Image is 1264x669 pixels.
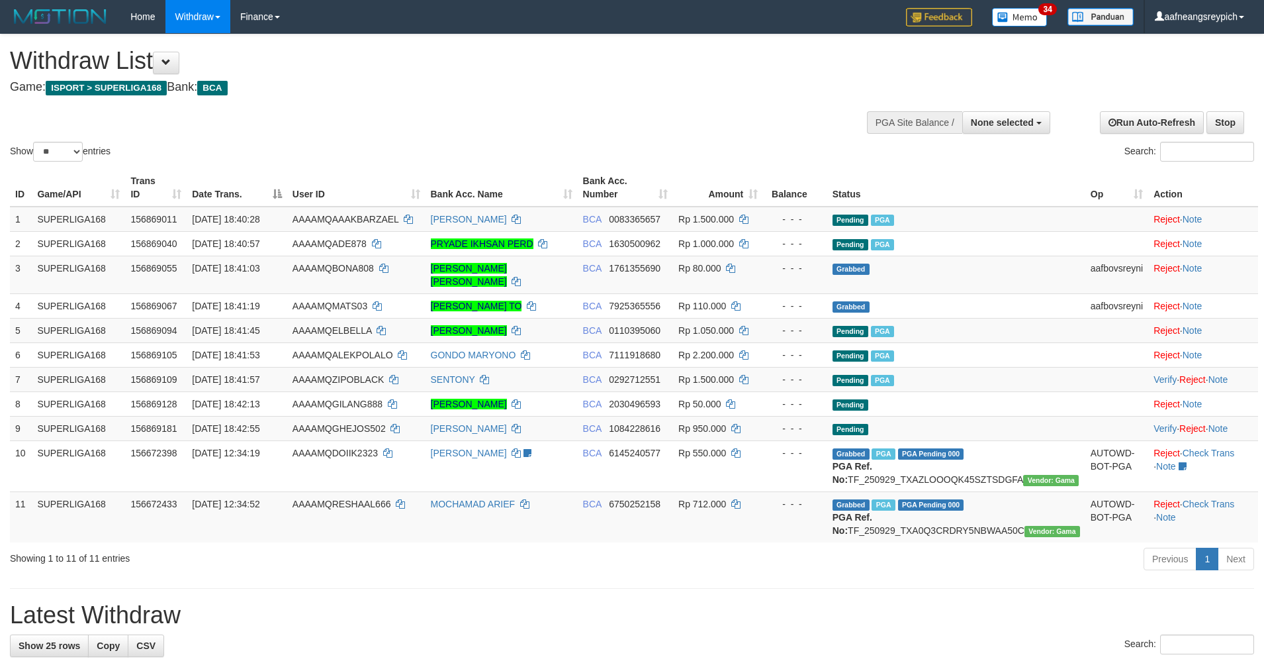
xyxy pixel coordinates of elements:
[1100,111,1204,134] a: Run Auto-Refresh
[32,293,125,318] td: SUPERLIGA168
[431,374,475,385] a: SENTONY
[833,326,868,337] span: Pending
[32,440,125,491] td: SUPERLIGA168
[678,301,726,311] span: Rp 110.000
[872,448,895,460] span: Marked by aafsoycanthlai
[136,641,156,651] span: CSV
[678,499,726,509] span: Rp 712.000
[609,238,660,249] span: Copy 1630500962 to clipboard
[10,391,32,416] td: 8
[763,169,827,207] th: Balance
[1183,499,1235,509] a: Check Trans
[426,169,578,207] th: Bank Acc. Name: activate to sort column ascending
[609,263,660,274] span: Copy 1761355690 to clipboard
[583,423,602,434] span: BCA
[192,214,259,225] span: [DATE] 18:40:28
[609,499,660,509] span: Copy 6750252158 to clipboard
[678,263,721,274] span: Rp 80.000
[130,448,177,458] span: 156672398
[833,264,870,275] span: Grabbed
[833,499,870,511] span: Grabbed
[1183,350,1202,360] a: Note
[768,213,821,226] div: - - -
[293,374,384,385] span: AAAAMQZIPOBLACK
[609,301,660,311] span: Copy 7925365556 to clipboard
[1218,548,1254,570] a: Next
[1208,374,1228,385] a: Note
[871,239,894,250] span: Marked by aafchhiseyha
[1038,3,1056,15] span: 34
[97,641,120,651] span: Copy
[287,169,426,207] th: User ID: activate to sort column ascending
[1148,169,1258,207] th: Action
[431,238,533,249] a: PRYADE IKHSAN PERD
[431,448,507,458] a: [PERSON_NAME]
[768,299,821,313] div: - - -
[583,263,602,274] span: BCA
[1179,374,1206,385] a: Reject
[293,325,372,336] span: AAAAMQELBELLA
[32,256,125,293] td: SUPERLIGA168
[583,325,602,336] span: BCA
[898,448,964,460] span: PGA Pending
[833,448,870,460] span: Grabbed
[833,461,872,485] b: PGA Ref. No:
[33,142,83,162] select: Showentries
[1148,342,1258,367] td: ·
[678,423,726,434] span: Rp 950.000
[833,424,868,435] span: Pending
[1183,325,1202,336] a: Note
[293,499,391,509] span: AAAAMQRESHAAL666
[192,325,259,336] span: [DATE] 18:41:45
[293,448,378,458] span: AAAAMQDOIIK2323
[1148,440,1258,491] td: · ·
[1153,423,1177,434] a: Verify
[1148,491,1258,542] td: · ·
[898,499,964,511] span: PGA Pending
[1148,367,1258,391] td: · ·
[678,214,734,225] span: Rp 1.500.000
[130,214,177,225] span: 156869011
[10,367,32,391] td: 7
[1067,8,1134,26] img: panduan.png
[32,342,125,367] td: SUPERLIGA168
[192,399,259,409] span: [DATE] 18:42:13
[827,169,1085,207] th: Status
[130,423,177,434] span: 156869181
[1124,142,1254,162] label: Search:
[768,497,821,511] div: - - -
[1148,416,1258,440] td: · ·
[10,318,32,342] td: 5
[192,374,259,385] span: [DATE] 18:41:57
[768,446,821,460] div: - - -
[293,238,367,249] span: AAAAMQADE878
[833,215,868,226] span: Pending
[583,448,602,458] span: BCA
[10,546,517,565] div: Showing 1 to 11 of 11 entries
[833,239,868,250] span: Pending
[827,440,1085,491] td: TF_250929_TXAZLOOOQK45SZTSDGFA
[609,374,660,385] span: Copy 0292712551 to clipboard
[32,169,125,207] th: Game/API: activate to sort column ascending
[431,499,516,509] a: MOCHAMAD ARIEF
[130,325,177,336] span: 156869094
[1160,635,1254,654] input: Search:
[609,448,660,458] span: Copy 6145240577 to clipboard
[1208,423,1228,434] a: Note
[962,111,1050,134] button: None selected
[583,301,602,311] span: BCA
[130,374,177,385] span: 156869109
[1153,399,1180,409] a: Reject
[293,214,399,225] span: AAAAMQAAAKBARZAEL
[130,499,177,509] span: 156672433
[583,399,602,409] span: BCA
[10,207,32,232] td: 1
[1196,548,1218,570] a: 1
[833,301,870,313] span: Grabbed
[88,635,128,657] a: Copy
[10,256,32,293] td: 3
[197,81,227,95] span: BCA
[609,350,660,360] span: Copy 7111918680 to clipboard
[678,325,734,336] span: Rp 1.050.000
[768,397,821,411] div: - - -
